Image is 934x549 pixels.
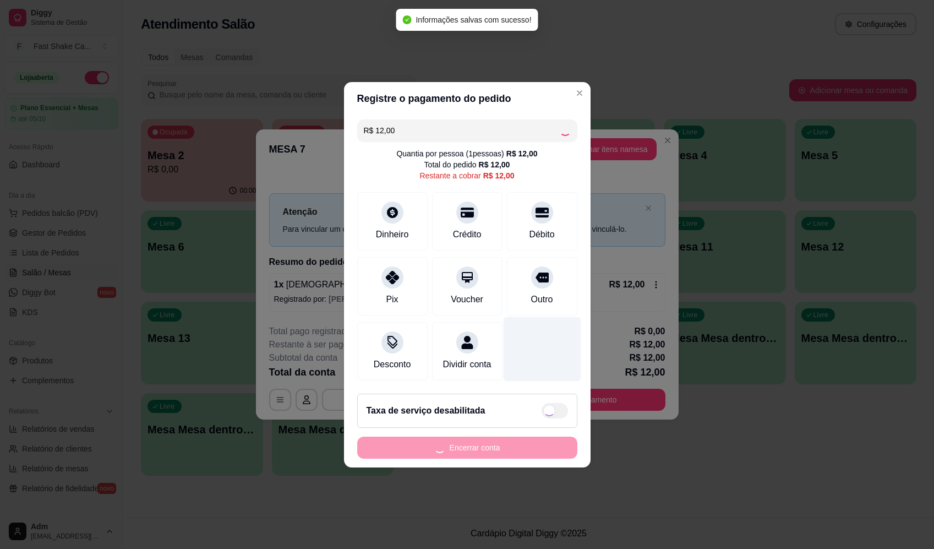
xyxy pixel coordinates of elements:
[453,228,482,241] div: Crédito
[376,228,409,241] div: Dinheiro
[479,159,510,170] div: R$ 12,00
[367,404,485,417] h2: Taxa de serviço desabilitada
[419,170,514,181] div: Restante a cobrar
[483,170,515,181] div: R$ 12,00
[571,84,588,102] button: Close
[560,125,571,136] div: Loading
[364,119,560,142] input: Ex.: hambúrguer de cordeiro
[396,148,537,159] div: Quantia por pessoa ( 1 pessoas)
[529,228,554,241] div: Débito
[374,358,411,371] div: Desconto
[531,293,553,306] div: Outro
[443,358,491,371] div: Dividir conta
[506,148,538,159] div: R$ 12,00
[386,293,398,306] div: Pix
[451,293,483,306] div: Voucher
[402,15,411,24] span: check-circle
[344,82,591,115] header: Registre o pagamento do pedido
[416,15,531,24] span: Informações salvas com sucesso!
[424,159,510,170] div: Total do pedido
